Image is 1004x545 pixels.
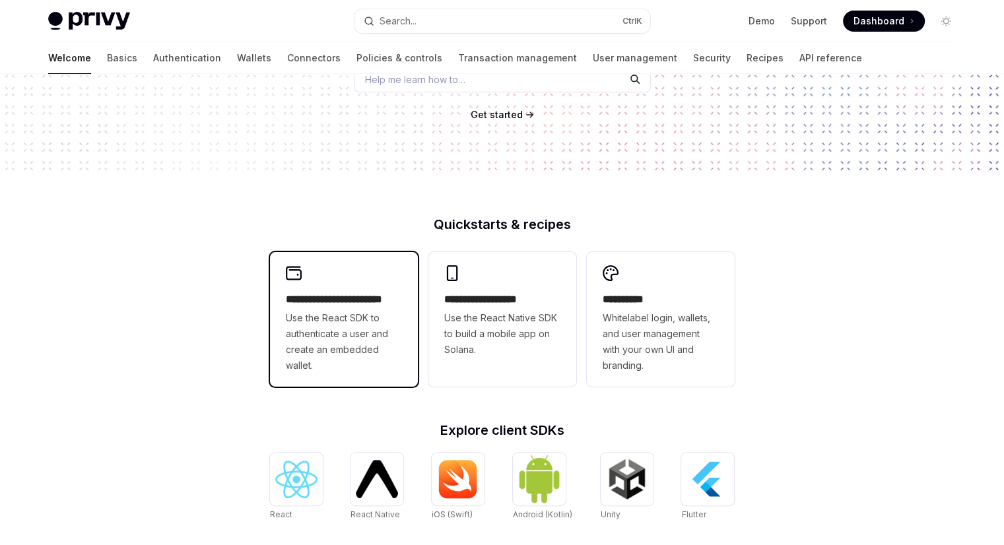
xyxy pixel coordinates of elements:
[428,252,576,387] a: **** **** **** ***Use the React Native SDK to build a mobile app on Solana.
[747,42,784,74] a: Recipes
[791,15,827,28] a: Support
[48,12,130,30] img: light logo
[286,310,402,373] span: Use the React SDK to authenticate a user and create an embedded wallet.
[686,458,729,500] img: Flutter
[351,509,400,519] span: React Native
[237,42,271,74] a: Wallets
[843,11,925,32] a: Dashboard
[513,453,572,521] a: Android (Kotlin)Android (Kotlin)
[365,73,465,86] span: Help me learn how to…
[356,42,442,74] a: Policies & controls
[270,424,735,437] h2: Explore client SDKs
[356,460,398,497] img: React Native
[437,459,479,499] img: iOS (Swift)
[432,509,473,519] span: iOS (Swift)
[351,453,403,521] a: React NativeReact Native
[444,310,560,358] span: Use the React Native SDK to build a mobile app on Solana.
[935,11,956,32] button: Toggle dark mode
[380,13,417,29] div: Search...
[107,42,137,74] a: Basics
[287,42,341,74] a: Connectors
[270,509,292,519] span: React
[749,15,775,28] a: Demo
[432,453,485,521] a: iOS (Swift)iOS (Swift)
[593,42,677,74] a: User management
[681,453,734,521] a: FlutterFlutter
[853,15,904,28] span: Dashboard
[606,458,648,500] img: Unity
[681,509,706,519] span: Flutter
[471,109,523,120] span: Get started
[622,16,642,26] span: Ctrl K
[513,509,572,519] span: Android (Kotlin)
[458,42,577,74] a: Transaction management
[587,252,735,387] a: **** *****Whitelabel login, wallets, and user management with your own UI and branding.
[354,9,650,33] button: Search...CtrlK
[601,509,620,519] span: Unity
[471,108,523,121] a: Get started
[603,310,719,373] span: Whitelabel login, wallets, and user management with your own UI and branding.
[48,42,91,74] a: Welcome
[270,218,735,231] h2: Quickstarts & recipes
[601,453,653,521] a: UnityUnity
[153,42,221,74] a: Authentication
[518,454,560,503] img: Android (Kotlin)
[275,461,318,498] img: React
[270,453,323,521] a: ReactReact
[693,42,731,74] a: Security
[799,42,862,74] a: API reference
